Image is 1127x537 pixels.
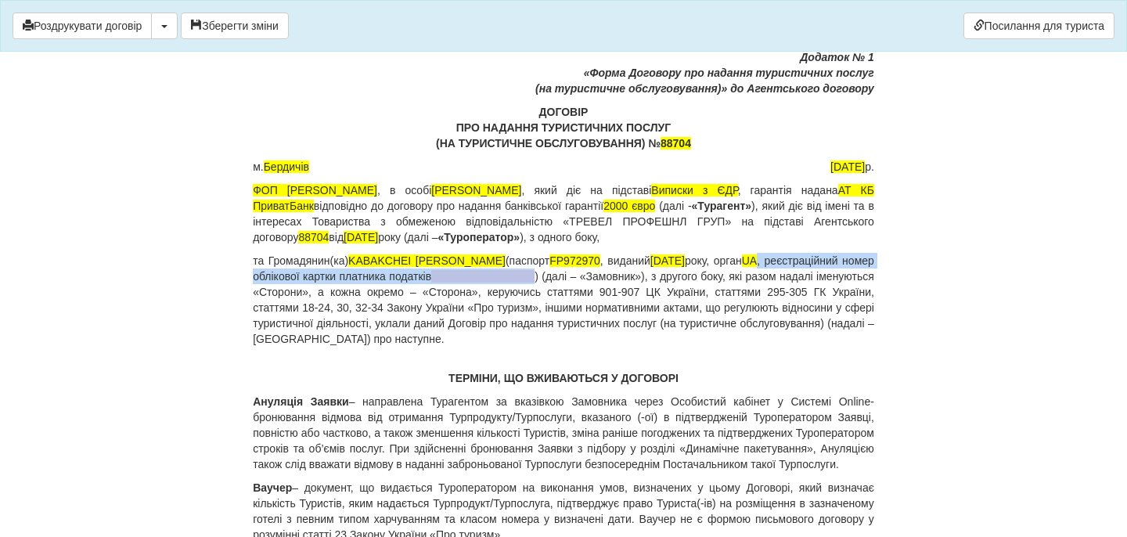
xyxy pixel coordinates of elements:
p: та Громадянин(ка) (паспорт , виданий року, орган , реєстраційний номер облікової картки платника ... [253,253,874,347]
b: «Туроператор» [437,231,520,243]
p: ДОГОВІР ПРО НАДАННЯ ТУРИСТИЧНИХ ПОСЛУГ (НА ТУРИСТИЧНЕ ОБСЛУГОВУВАННЯ) № [253,104,874,151]
span: KABAKCHEI [PERSON_NAME] [348,254,506,267]
span: 88704 [298,231,329,243]
i: Додаток № 1 «Форма Договору про надання туристичних послуг (на туристичне обслуговування)» до Аге... [535,51,874,95]
span: Бердичів [264,160,309,173]
p: ТЕРМІНИ, ЩО ВЖИВАЮТЬСЯ У ДОГОВОРІ [253,370,874,386]
div: ИНН ТУРИСТА [491,246,570,264]
span: FP972970 [549,254,600,267]
b: Ваучер [253,481,292,494]
button: Роздрукувати договір [13,13,152,39]
span: р. [830,159,874,175]
a: Посилання для туриста [963,13,1114,39]
span: м. [253,159,309,175]
p: – направлена Турагентом за вказівкою Замовника через Особистий кабінет у Системі Online-бронюванн... [253,394,874,472]
span: [DATE] [344,231,378,243]
span: Виписки з ЄДР [651,184,737,196]
span: [DATE] [830,160,865,173]
span: ФОП [PERSON_NAME] [253,184,377,196]
span: [DATE] [650,254,685,267]
b: «Турагент» [692,200,751,212]
span: UA [742,254,757,267]
span: 2000 євро [603,200,655,212]
button: Зберегти зміни [181,13,289,39]
span: 88704 [661,137,691,150]
p: , в особі , який діє на підставі , гарантія надана відповідно до договору про надання банківської... [253,182,874,245]
b: Ануляція Заявки [253,395,348,408]
span: [PERSON_NAME] [431,184,521,196]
